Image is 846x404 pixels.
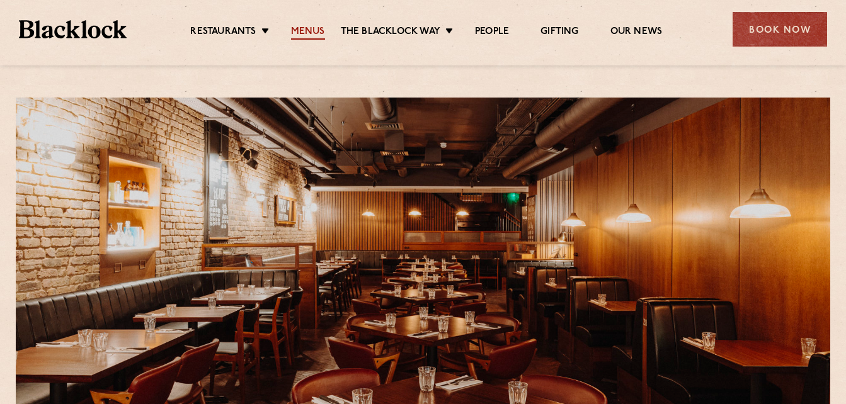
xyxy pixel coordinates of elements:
[733,12,827,47] div: Book Now
[190,26,256,40] a: Restaurants
[19,20,127,38] img: BL_Textured_Logo-footer-cropped.svg
[291,26,325,40] a: Menus
[341,26,440,40] a: The Blacklock Way
[610,26,663,40] a: Our News
[540,26,578,40] a: Gifting
[475,26,509,40] a: People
